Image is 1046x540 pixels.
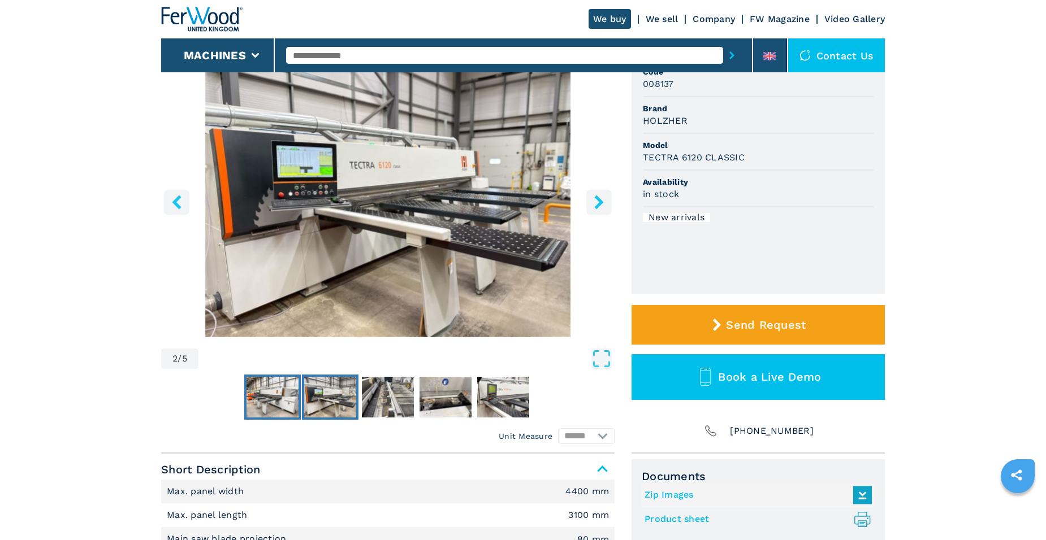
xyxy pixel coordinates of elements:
[643,140,874,151] span: Model
[824,14,885,24] a: Video Gallery
[178,354,181,363] span: /
[247,377,299,417] img: a98a10c7d994b304032e06d97ccea5ec
[477,377,529,417] img: 9fc77af9bd00b26fee91aaa9964d13c4
[718,370,821,384] span: Book a Live Demo
[632,305,885,345] button: Send Request
[164,189,189,215] button: left-button
[161,63,615,337] div: Go to Slide 2
[750,14,810,24] a: FW Magazine
[182,354,187,363] span: 5
[643,213,710,222] div: New arrivals
[643,103,874,114] span: Brand
[167,485,247,498] p: Max. panel width
[161,63,615,337] img: Front Loading Beam Panel Saws HOLZHER TECTRA 6120 CLASSIC
[643,151,745,164] h3: TECTRA 6120 CLASSIC
[161,374,615,420] nav: Thumbnail Navigation
[693,14,735,24] a: Company
[184,49,246,62] button: Machines
[645,486,866,504] a: Zip Images
[726,318,806,332] span: Send Request
[161,459,615,480] span: Short Description
[723,42,741,68] button: submit-button
[643,114,688,127] h3: HOLZHER
[417,374,474,420] button: Go to Slide 4
[499,430,552,442] em: Unit Measure
[302,374,358,420] button: Go to Slide 2
[161,7,243,32] img: Ferwood
[703,423,719,439] img: Phone
[475,374,531,420] button: Go to Slide 5
[586,189,612,215] button: right-button
[360,374,416,420] button: Go to Slide 3
[642,469,875,483] span: Documents
[646,14,678,24] a: We sell
[167,509,250,521] p: Max. panel length
[788,38,885,72] div: Contact us
[799,50,811,61] img: Contact us
[1002,461,1031,489] a: sharethis
[565,487,609,496] em: 4400 mm
[201,349,612,369] button: Open Fullscreen
[632,354,885,400] button: Book a Live Demo
[645,510,866,529] a: Product sheet
[589,9,631,29] a: We buy
[643,176,874,188] span: Availability
[568,511,609,520] em: 3100 mm
[172,354,178,363] span: 2
[643,188,679,201] h3: in stock
[730,423,814,439] span: [PHONE_NUMBER]
[304,377,356,417] img: 062df531ba73ffa164915849a25f8d6b
[998,489,1038,532] iframe: Chat
[362,377,414,417] img: bc30d806a6b8a9f0f74fcc1d13eaa4c4
[643,77,674,90] h3: 008137
[244,374,301,420] button: Go to Slide 1
[420,377,472,417] img: 72e951302d28129e9fd17b2dcee77018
